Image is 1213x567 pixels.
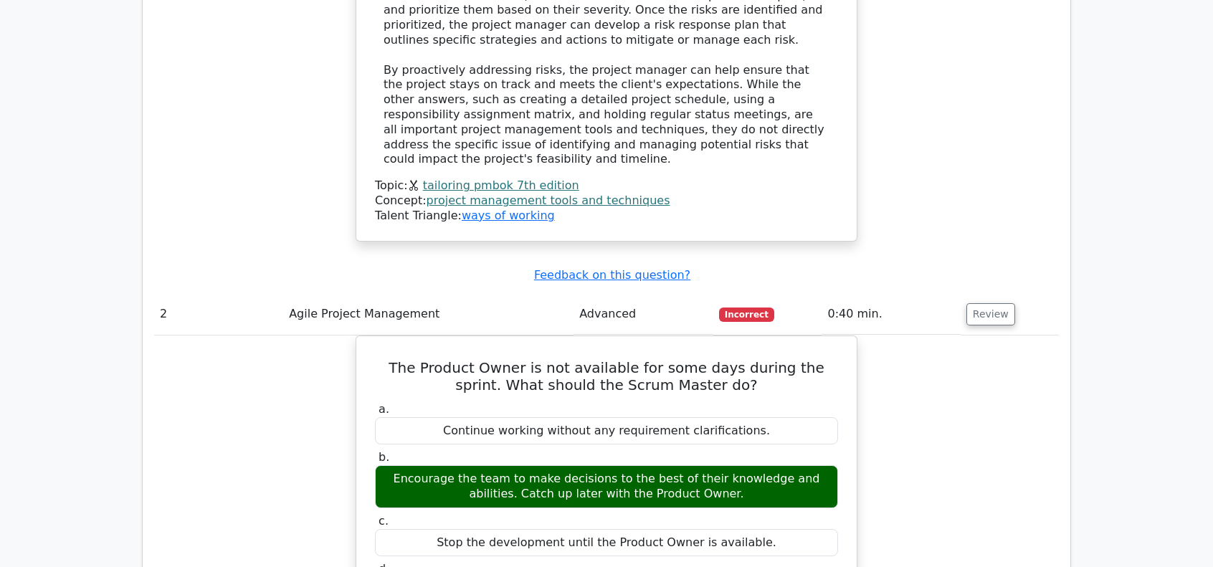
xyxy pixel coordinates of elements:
[423,178,579,192] a: tailoring pmbok 7th edition
[375,194,838,209] div: Concept:
[154,294,283,335] td: 2
[574,294,713,335] td: Advanced
[375,465,838,508] div: Encourage the team to make decisions to the best of their knowledge and abilities. Catch up later...
[375,178,838,194] div: Topic:
[719,308,774,322] span: Incorrect
[427,194,670,207] a: project management tools and techniques
[374,359,839,394] h5: The Product Owner is not available for some days during the sprint. What should the Scrum Master do?
[283,294,574,335] td: Agile Project Management
[534,268,690,282] a: Feedback on this question?
[375,417,838,445] div: Continue working without any requirement clarifications.
[375,529,838,557] div: Stop the development until the Product Owner is available.
[966,303,1015,325] button: Review
[375,178,838,223] div: Talent Triangle:
[379,402,389,416] span: a.
[379,450,389,464] span: b.
[822,294,960,335] td: 0:40 min.
[462,209,555,222] a: ways of working
[379,514,389,528] span: c.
